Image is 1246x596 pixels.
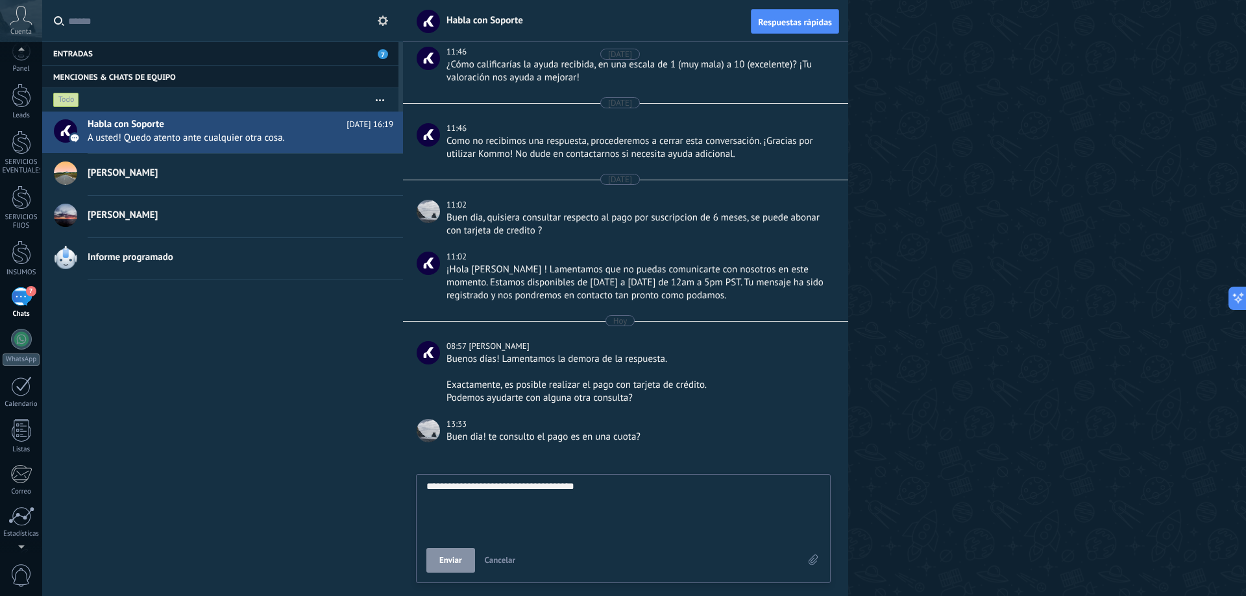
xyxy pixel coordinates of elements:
div: Hoy [613,315,628,326]
div: ¡Hola [PERSON_NAME] ! Lamentamos que no puedas comunicarte con nosotros en este momento. Estamos ... [446,263,828,302]
div: SERVICIOS EVENTUALES [3,158,40,175]
div: Exactamente, es posible realizar el pago con tarjeta de crédito. [446,379,828,392]
div: 08:57 [446,340,469,353]
div: Podemos ayudarte con alguna otra consulta? [446,392,828,405]
div: Correo [3,488,40,496]
div: SERVICIOS FIJOS [3,213,40,230]
div: Listas [3,446,40,454]
div: Buen dia, quisiera consultar respecto al pago por suscripcion de 6 meses, se puede abonar con tar... [446,211,828,237]
div: Leads [3,112,40,120]
div: INSUMOS [3,268,40,277]
button: Respuestas rápidas [751,9,839,34]
a: [PERSON_NAME] [42,196,403,237]
span: Cancelar [485,554,516,566]
div: Calendario [3,400,40,409]
button: Cancelar [480,548,521,573]
div: 11:02 [446,250,469,263]
span: 7 [26,286,36,296]
div: Buen dia! te consulto el pago es en una cuota? [446,431,828,444]
button: Más [366,88,394,112]
span: Milo V. [417,341,440,364]
span: Respuestas rápidas [758,18,832,27]
span: Habla con Soporte [88,118,164,131]
div: Estadísticas [3,530,40,538]
span: Habla con Soporte [417,47,440,70]
span: Cuenta [10,28,32,36]
span: [DATE] 16:19 [347,118,393,131]
div: Buenos días! Lamentamos la demora de la respuesta. [446,353,828,366]
div: Todo [53,92,79,108]
span: Habla con Soporte [417,123,440,147]
a: [PERSON_NAME] [42,154,403,195]
span: Habla con Soporte [439,14,523,27]
span: Informe programado [88,251,173,264]
a: Informe programado [42,238,403,280]
span: Enviar [439,556,462,565]
div: 11:02 [446,198,469,211]
div: 11:46 [446,45,469,58]
span: VANESSA CARDOZO [417,200,440,223]
div: ¿Cómo calificarías la ayuda recibida, en una escala de 1 (muy mala) a 10 (excelente)? ¡Tu valorac... [446,58,828,84]
span: VANESSA CARDOZO [417,419,440,442]
div: WhatsApp [3,353,40,366]
div: [DATE] [608,174,632,185]
span: Milo V. [469,340,529,352]
button: Enviar [426,548,475,573]
span: A usted! Quedo atento ante cualquier otra cosa. [88,132,369,144]
div: Panel [3,65,40,73]
span: 7 [378,49,388,59]
a: Habla con Soporte [DATE] 16:19 A usted! Quedo atento ante cualquier otra cosa. [42,112,403,153]
div: [DATE] [608,49,632,60]
div: [DATE] [608,97,632,108]
div: Como no recibimos una respuesta, procederemos a cerrar esta conversación. ¡Gracias por utilizar K... [446,135,828,161]
div: Entradas [42,42,398,65]
span: [PERSON_NAME] [88,167,158,180]
span: Habla con Soporte [417,252,440,275]
div: Chats [3,310,40,318]
div: 11:46 [446,122,469,135]
div: 13:33 [446,418,469,431]
span: [PERSON_NAME] [88,209,158,222]
div: Menciones & Chats de equipo [42,65,398,88]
